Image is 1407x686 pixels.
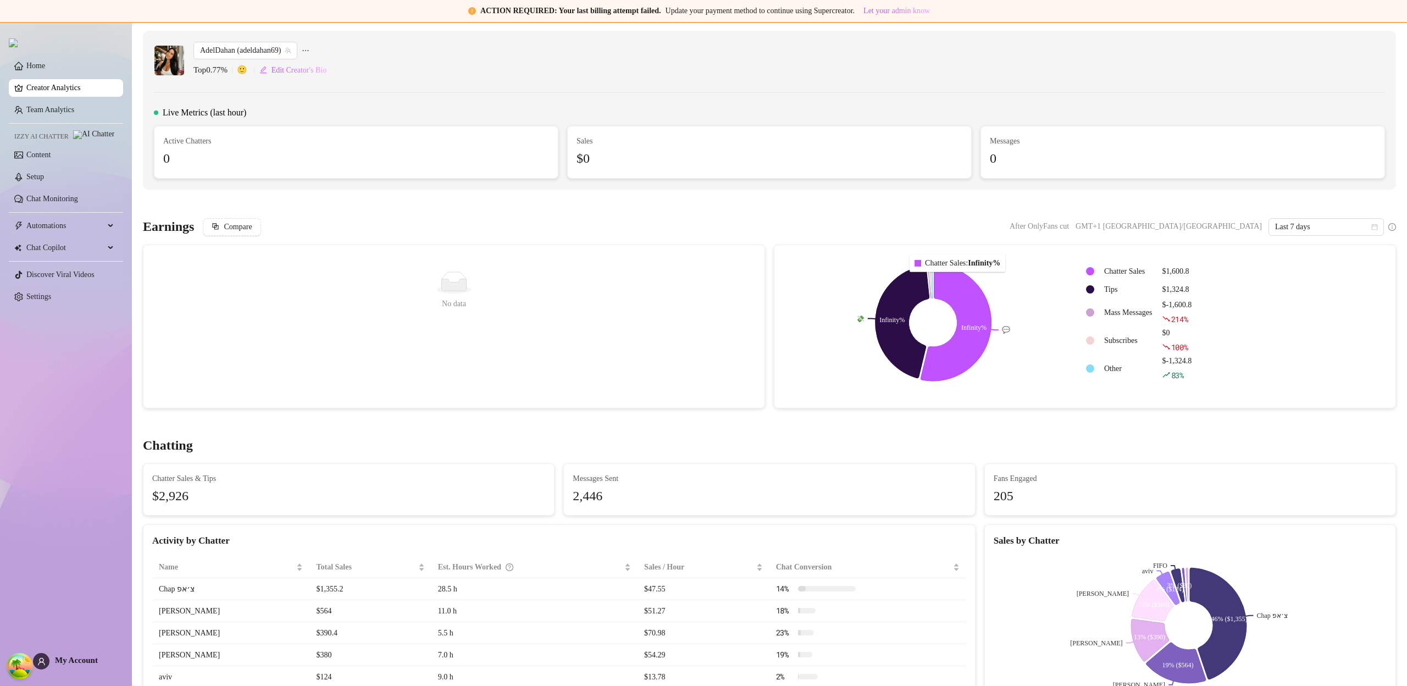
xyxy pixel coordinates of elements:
span: Messages Sent [573,473,966,485]
text: 💸 [856,314,865,322]
span: Top 0.77 % [193,64,237,77]
td: Mass Messages [1100,299,1157,326]
span: rise [1162,371,1170,379]
th: Total Sales [309,557,431,578]
td: Other [1100,355,1157,382]
td: Chatter Sales [1100,263,1157,280]
th: Name [152,557,309,578]
span: question-circle [506,561,513,573]
div: $1,600.8 [1162,265,1192,278]
div: Sales by Chatter [994,534,1387,549]
div: 2,446 [573,486,966,507]
img: Chat Copilot [14,244,21,252]
div: 0 [990,148,1376,169]
button: Edit Creator's Bio [259,62,328,79]
span: Automations [26,217,104,235]
span: Let your admin know [863,7,930,15]
text: aviv [1142,567,1154,575]
span: 19 % [776,649,794,661]
div: $0 [577,148,962,169]
td: $1,355.2 [309,578,431,600]
span: info-circle [1388,223,1396,231]
a: Home [26,62,45,70]
span: 🙂 [237,64,259,77]
span: Update your payment method to continue using Supercreator. [666,7,855,15]
span: My Account [55,656,98,665]
td: $564 [309,600,431,622]
span: $2,926 [152,486,545,507]
div: $0 [1162,327,1192,354]
td: 28.5 h [431,578,638,600]
text: Chap צ׳אפ [1256,612,1287,619]
a: Setup [26,173,44,181]
a: Discover Viral Videos [26,270,95,279]
span: Sales / Hour [644,561,754,573]
div: $-1,324.8 [1162,355,1192,382]
div: 205 [994,486,1387,507]
td: 5.5 h [431,622,638,644]
span: Chat Conversion [776,561,951,573]
span: 23 % [776,627,794,639]
span: thunderbolt [14,222,23,230]
span: Chatter Sales & Tips [152,473,545,485]
td: $51.27 [638,600,769,622]
span: Live Metrics (last hour) [163,106,246,119]
td: $70.98 [638,622,769,644]
span: Edit Creator's Bio [272,66,327,75]
div: Est. Hours Worked [438,561,622,573]
text: FIFO [1153,562,1167,569]
span: Active Chatters [163,135,549,147]
a: Content [26,151,51,159]
div: 0 [163,148,549,169]
span: exclamation-circle [468,7,476,15]
th: Sales / Hour [638,557,769,578]
button: Let your admin know [859,4,934,18]
span: Fans Engaged [994,473,1387,485]
span: After OnlyFans cut [1010,218,1069,235]
span: Sales [577,135,962,147]
th: Chat Conversion [769,557,966,578]
td: $47.55 [638,578,769,600]
span: 18 % [776,605,794,617]
text: [PERSON_NAME] [1070,639,1122,647]
img: logo.svg [9,38,18,47]
div: Activity by Chatter [152,534,966,549]
a: Creator Analytics [26,79,114,97]
button: Compare [203,218,261,236]
a: Chat Monitoring [26,195,78,203]
span: block [212,223,219,230]
span: 214 % [1171,314,1188,324]
span: 14 % [776,583,794,595]
span: 83 % [1171,370,1184,380]
span: Compare [224,223,252,231]
text: [PERSON_NAME] [1076,590,1128,598]
td: $390.4 [309,622,431,644]
span: calendar [1371,224,1378,230]
span: GMT+1 [GEOGRAPHIC_DATA]/[GEOGRAPHIC_DATA] [1076,218,1262,235]
img: AI Chatter [73,130,114,139]
a: Team Analytics [26,106,74,114]
td: Subscribes [1100,327,1157,354]
span: edit [259,66,267,74]
td: $380 [309,644,431,666]
span: fall [1162,315,1170,323]
span: ellipsis [302,42,309,59]
span: Last 7 days [1275,219,1377,235]
h3: Earnings [143,218,194,236]
span: Messages [990,135,1376,147]
span: Izzy AI Chatter [14,131,69,142]
span: Chat Copilot [26,239,104,257]
td: [PERSON_NAME] [152,600,309,622]
span: AdelDahan (adeldahan69) [200,42,291,59]
text: 💬 [1002,325,1010,334]
img: AdelDahan [154,46,184,75]
td: Chap צ׳אפ [152,578,309,600]
strong: ACTION REQUIRED: Your last billing attempt failed. [480,7,661,15]
button: Open Tanstack query devtools [9,655,31,677]
span: user [37,657,46,666]
div: $-1,600.8 [1162,299,1192,326]
span: fall [1162,343,1170,351]
span: 2 % [776,671,794,683]
td: 11.0 h [431,600,638,622]
span: team [285,47,291,54]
